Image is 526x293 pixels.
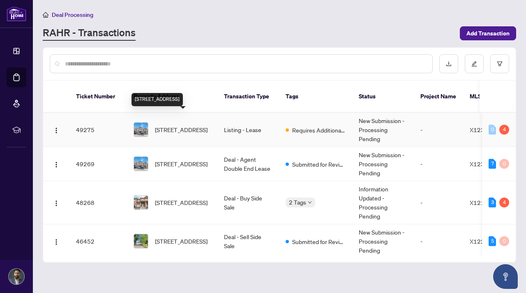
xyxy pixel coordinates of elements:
img: Logo [53,161,60,168]
img: thumbnail-img [134,234,148,248]
td: 49269 [69,147,127,181]
span: download [446,61,452,67]
button: Logo [50,235,63,248]
td: - [414,181,463,224]
button: Open asap [493,264,518,289]
span: down [308,200,312,205]
span: Deal Processing [52,11,93,19]
img: logo [7,6,26,21]
td: Listing - Lease [217,113,279,147]
button: Add Transaction [460,26,516,40]
div: 5 [489,236,496,246]
img: Logo [53,239,60,245]
span: X12232274 [470,237,503,245]
div: 3 [489,198,496,207]
img: thumbnail-img [134,123,148,137]
img: thumbnail-img [134,195,148,209]
td: 46452 [69,224,127,258]
span: Requires Additional Docs [292,126,346,135]
span: home [43,12,48,18]
th: Status [352,81,414,113]
button: filter [490,54,509,73]
th: Tags [279,81,352,113]
img: Logo [53,200,60,207]
img: Logo [53,127,60,134]
img: Profile Icon [9,269,24,284]
img: thumbnail-img [134,157,148,171]
td: 49275 [69,113,127,147]
td: Deal - Sell Side Sale [217,224,279,258]
button: edit [465,54,484,73]
td: Deal - Buy Side Sale [217,181,279,224]
button: Logo [50,123,63,136]
td: New Submission - Processing Pending [352,147,414,181]
button: Logo [50,196,63,209]
div: 0 [499,159,509,169]
span: Add Transaction [466,27,510,40]
td: Deal - Agent Double End Lease [217,147,279,181]
span: filter [497,61,503,67]
td: - [414,113,463,147]
span: edit [471,61,477,67]
div: 0 [499,236,509,246]
span: X12322414 [470,160,503,167]
td: Information Updated - Processing Pending [352,181,414,224]
button: Logo [50,157,63,170]
a: RAHR - Transactions [43,26,136,41]
span: [STREET_ADDRESS] [155,237,208,246]
td: 48268 [69,181,127,224]
div: [STREET_ADDRESS] [131,93,183,106]
button: download [439,54,458,73]
td: New Submission - Processing Pending [352,224,414,258]
th: MLS # [463,81,512,113]
div: 4 [499,125,509,135]
th: Ticket Number [69,81,127,113]
span: X12158835 [470,199,503,206]
span: [STREET_ADDRESS] [155,198,208,207]
td: - [414,147,463,181]
div: 4 [499,198,509,207]
th: Property Address [127,81,217,113]
span: 2 Tags [289,198,306,207]
th: Transaction Type [217,81,279,113]
td: - [414,224,463,258]
span: [STREET_ADDRESS] [155,125,208,134]
td: New Submission - Processing Pending [352,113,414,147]
th: Project Name [414,81,463,113]
span: X12322414 [470,126,503,133]
div: 7 [489,159,496,169]
span: Submitted for Review [292,160,346,169]
div: 0 [489,125,496,135]
span: Submitted for Review [292,237,346,246]
span: [STREET_ADDRESS] [155,159,208,168]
